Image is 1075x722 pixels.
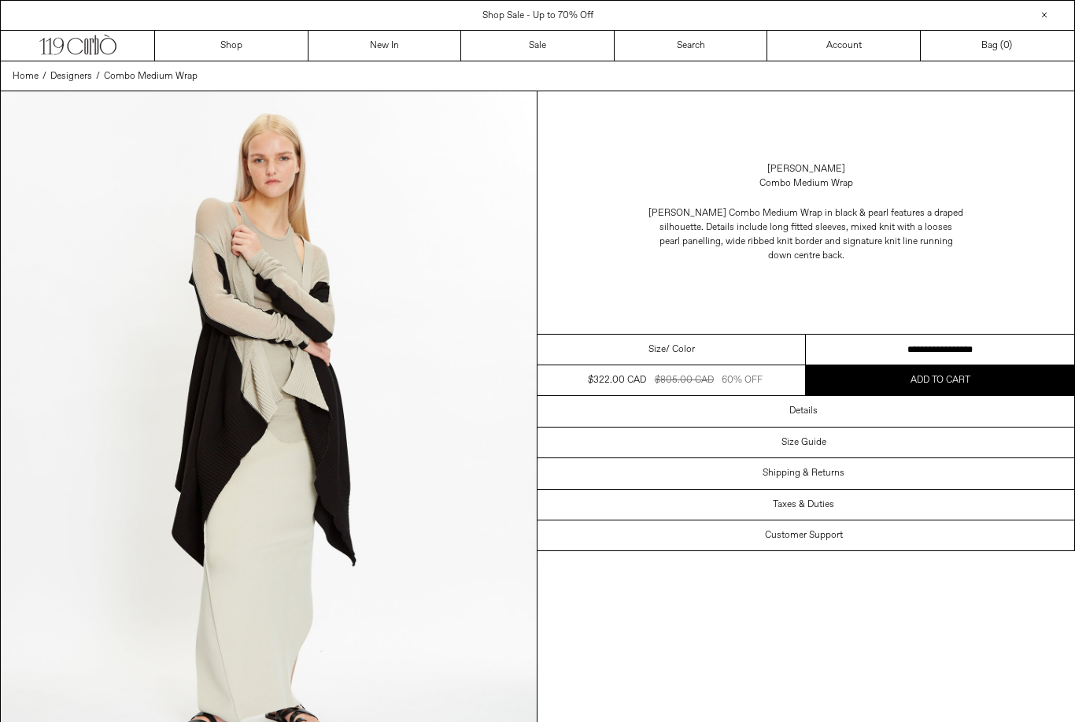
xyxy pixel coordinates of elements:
a: Combo Medium Wrap [104,69,198,83]
a: Shop Sale - Up to 70% Off [482,9,593,22]
h3: Customer Support [765,530,843,541]
a: New In [308,31,462,61]
h3: Taxes & Duties [773,499,834,510]
span: / Color [666,342,695,357]
h3: Size Guide [781,437,826,448]
a: Home [13,69,39,83]
a: [PERSON_NAME] [767,162,845,176]
span: Add to cart [911,374,970,387]
a: Account [767,31,921,61]
h3: Details [789,405,818,417]
span: Home [13,70,39,83]
button: Add to cart [806,365,1074,395]
a: Designers [50,69,92,83]
a: Shop [155,31,308,61]
span: Size [648,342,666,357]
span: Designers [50,70,92,83]
div: $805.00 CAD [655,373,714,387]
span: 0 [1003,39,1009,52]
span: / [42,69,46,83]
div: [PERSON_NAME] Combo Medium Wrap in black & pearl features a draped silhouette. Details include lo... [648,206,963,263]
a: Search [615,31,768,61]
div: $322.00 CAD [588,373,646,387]
div: 60% OFF [722,373,763,387]
div: Combo Medium Wrap [759,176,853,191]
a: Sale [461,31,615,61]
span: ) [1003,39,1012,53]
span: / [96,69,100,83]
a: Bag () [921,31,1074,61]
h3: Shipping & Returns [763,468,844,479]
span: Combo Medium Wrap [104,70,198,83]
